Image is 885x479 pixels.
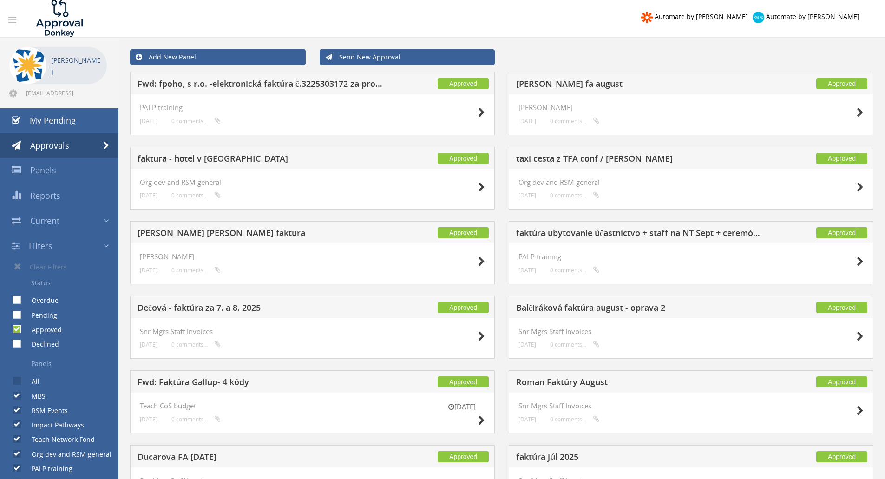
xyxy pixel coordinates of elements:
span: My Pending [30,115,76,126]
h5: [PERSON_NAME] [PERSON_NAME] faktura [138,229,382,240]
a: Add New Panel [130,49,306,65]
span: Approved [816,376,867,387]
small: 0 comments... [550,416,599,423]
small: [DATE] [140,192,157,199]
span: Automate by [PERSON_NAME] [655,12,748,21]
span: Filters [29,240,52,251]
small: 0 comments... [171,267,221,274]
span: Reports [30,190,60,201]
label: Pending [22,311,57,320]
img: zapier-logomark.png [641,12,653,23]
span: Approved [816,153,867,164]
h4: Teach CoS budget [140,402,485,410]
small: [DATE] [518,416,536,423]
label: Overdue [22,296,59,305]
h4: Snr Mgrs Staff Invoices [140,328,485,335]
label: Teach Network Fond [22,435,95,444]
span: Approved [438,376,489,387]
h4: Org dev and RSM general [518,178,864,186]
small: [DATE] [140,341,157,348]
h4: [PERSON_NAME] [518,104,864,112]
h5: Roman Faktúry August [516,378,761,389]
h5: faktúra júl 2025 [516,453,761,464]
a: Clear Filters [7,258,118,275]
h4: Snr Mgrs Staff Invoices [518,402,864,410]
h5: Fwd: Faktúra Gallup- 4 kódy [138,378,382,389]
h4: PALP training [140,104,485,112]
span: Approved [438,451,489,462]
small: 0 comments... [550,267,599,274]
small: [DATE] [140,118,157,125]
h4: PALP training [518,253,864,261]
h5: taxi cesta z TFA conf / [PERSON_NAME] [516,154,761,166]
small: [DATE] [140,267,157,274]
small: 0 comments... [171,118,221,125]
small: 0 comments... [550,341,599,348]
h5: Balčiráková faktúra august - oprava 2 [516,303,761,315]
label: Declined [22,340,59,349]
span: Approved [816,302,867,313]
span: Approved [816,451,867,462]
h4: Snr Mgrs Staff Invoices [518,328,864,335]
label: PALP training [22,464,72,473]
label: MBS [22,392,46,401]
label: Org dev and RSM general [22,450,111,459]
label: All [22,377,39,386]
small: 0 comments... [171,416,221,423]
label: RSM Events [22,406,68,415]
span: Automate by [PERSON_NAME] [766,12,859,21]
a: Send New Approval [320,49,495,65]
small: 0 comments... [550,118,599,125]
h5: [PERSON_NAME] fa august [516,79,761,91]
h4: [PERSON_NAME] [140,253,485,261]
small: 0 comments... [550,192,599,199]
small: 0 comments... [171,192,221,199]
p: [PERSON_NAME] [51,54,102,78]
small: [DATE] [518,341,536,348]
span: Approved [438,153,489,164]
span: Current [30,215,59,226]
span: [EMAIL_ADDRESS][DOMAIN_NAME] [26,89,105,97]
small: [DATE] [518,192,536,199]
h5: faktúra ubytovanie účastníctvo + staff na NT Sept + ceremónia [516,229,761,240]
small: [DATE] [518,118,536,125]
h5: Fwd: fpoho, s r.o. -elektronická faktúra č.3225303172 za produkty [138,79,382,91]
a: Status [7,275,118,291]
span: Approved [438,302,489,313]
small: 0 comments... [171,341,221,348]
label: Approved [22,325,62,335]
img: xero-logo.png [753,12,764,23]
span: Approved [816,78,867,89]
h5: Ducarova FA [DATE] [138,453,382,464]
h4: Org dev and RSM general [140,178,485,186]
span: Approved [816,227,867,238]
small: [DATE] [518,267,536,274]
span: Approvals [30,140,69,151]
label: Impact Pathways [22,420,84,430]
small: [DATE] [439,402,485,412]
span: Approved [438,227,489,238]
a: Panels [7,356,118,372]
h5: Dečová - faktúra za 7. a 8. 2025 [138,303,382,315]
span: Panels [30,164,56,176]
span: Approved [438,78,489,89]
h5: faktura - hotel v [GEOGRAPHIC_DATA] [138,154,382,166]
small: [DATE] [140,416,157,423]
